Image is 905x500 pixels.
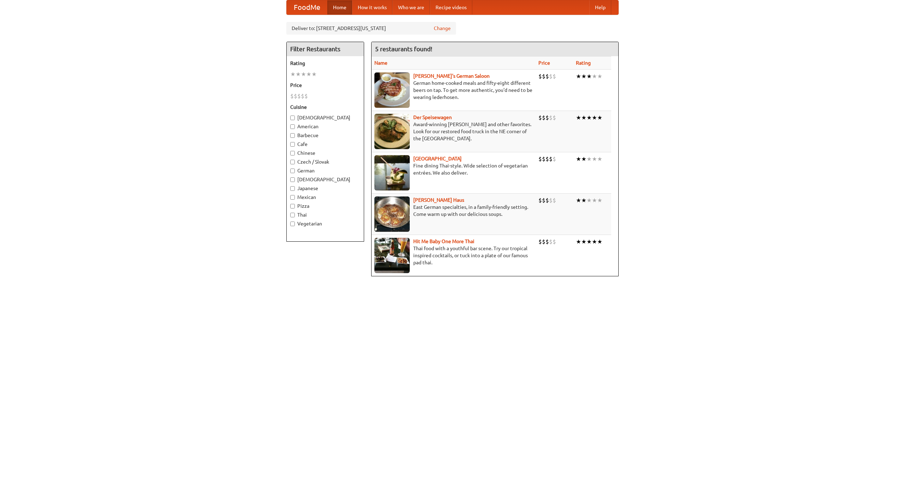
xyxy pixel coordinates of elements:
li: $ [290,92,294,100]
li: $ [545,114,549,122]
label: [DEMOGRAPHIC_DATA] [290,176,360,183]
li: $ [549,72,553,80]
li: ★ [592,72,597,80]
img: kohlhaus.jpg [374,196,410,232]
input: [DEMOGRAPHIC_DATA] [290,177,295,182]
label: Barbecue [290,132,360,139]
a: Rating [576,60,591,66]
li: ★ [581,196,586,204]
li: $ [542,72,545,80]
a: Help [589,0,611,14]
label: Pizza [290,202,360,210]
input: Czech / Slovak [290,160,295,164]
li: ★ [581,114,586,122]
a: Recipe videos [430,0,472,14]
li: ★ [586,114,592,122]
li: ★ [306,70,311,78]
div: Deliver to: [STREET_ADDRESS][US_STATE] [286,22,456,35]
input: Barbecue [290,133,295,138]
li: ★ [597,238,602,246]
p: Thai food with a youthful bar scene. Try our tropical inspired cocktails, or tuck into a plate of... [374,245,533,266]
li: ★ [296,70,301,78]
li: $ [553,238,556,246]
li: $ [538,155,542,163]
h5: Rating [290,60,360,67]
li: $ [549,114,553,122]
input: Mexican [290,195,295,200]
li: ★ [576,238,581,246]
li: $ [538,196,542,204]
label: Mexican [290,194,360,201]
a: [GEOGRAPHIC_DATA] [413,156,462,161]
li: $ [545,196,549,204]
li: ★ [597,72,602,80]
li: ★ [576,114,581,122]
input: German [290,169,295,173]
li: $ [542,238,545,246]
a: Who we are [392,0,430,14]
input: Thai [290,213,295,217]
img: babythai.jpg [374,238,410,273]
li: ★ [597,155,602,163]
label: Cafe [290,141,360,148]
ng-pluralize: 5 restaurants found! [375,46,432,52]
a: Hit Me Baby One More Thai [413,239,474,244]
li: $ [545,238,549,246]
h5: Cuisine [290,104,360,111]
li: $ [553,155,556,163]
li: $ [538,114,542,122]
li: ★ [592,238,597,246]
a: Home [327,0,352,14]
li: ★ [586,155,592,163]
li: ★ [597,114,602,122]
input: Cafe [290,142,295,147]
a: FoodMe [287,0,327,14]
p: Award-winning [PERSON_NAME] and other favorites. Look for our restored food truck in the NE corne... [374,121,533,142]
img: speisewagen.jpg [374,114,410,149]
a: Name [374,60,387,66]
li: $ [549,238,553,246]
li: $ [538,238,542,246]
li: ★ [301,70,306,78]
input: Japanese [290,186,295,191]
h4: Filter Restaurants [287,42,364,56]
li: ★ [581,72,586,80]
label: Vegetarian [290,220,360,227]
li: ★ [576,196,581,204]
h5: Price [290,82,360,89]
a: How it works [352,0,392,14]
label: Japanese [290,185,360,192]
input: American [290,124,295,129]
li: ★ [586,72,592,80]
b: [PERSON_NAME]'s German Saloon [413,73,490,79]
li: $ [553,72,556,80]
li: $ [542,196,545,204]
input: Vegetarian [290,222,295,226]
input: Pizza [290,204,295,208]
a: [PERSON_NAME] Haus [413,197,464,203]
label: American [290,123,360,130]
p: Fine dining Thai-style. Wide selection of vegetarian entrées. We also deliver. [374,162,533,176]
li: $ [542,114,545,122]
li: ★ [576,72,581,80]
li: ★ [581,155,586,163]
li: $ [538,72,542,80]
li: ★ [592,155,597,163]
input: Chinese [290,151,295,155]
li: $ [553,196,556,204]
p: East German specialties, in a family-friendly setting. Come warm up with our delicious soups. [374,204,533,218]
li: ★ [290,70,296,78]
img: esthers.jpg [374,72,410,108]
li: ★ [592,114,597,122]
label: German [290,167,360,174]
label: [DEMOGRAPHIC_DATA] [290,114,360,121]
li: ★ [586,196,592,204]
a: Der Speisewagen [413,114,452,120]
a: Change [434,25,451,32]
label: Thai [290,211,360,218]
li: ★ [597,196,602,204]
img: satay.jpg [374,155,410,190]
